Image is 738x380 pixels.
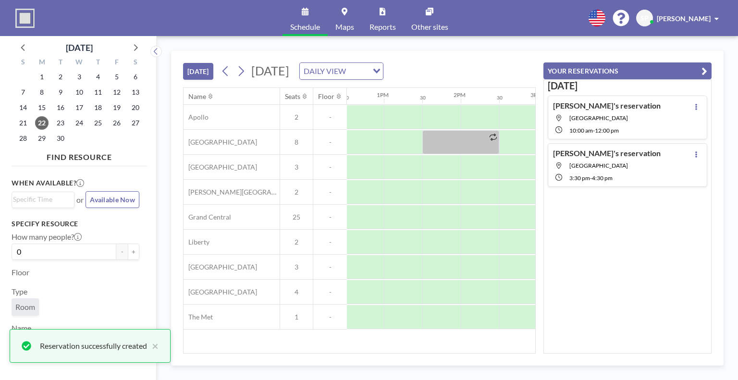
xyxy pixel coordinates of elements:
span: Grand Central [184,213,231,221]
label: Type [12,287,27,296]
div: S [126,57,145,69]
span: 3:30 PM [569,174,590,182]
div: 2PM [454,91,466,98]
div: Search for option [300,63,383,79]
span: or [76,195,84,205]
span: 12:00 PM [595,127,619,134]
span: - [593,127,595,134]
div: Reservation successfully created [40,340,147,352]
span: Friday, September 5, 2025 [110,70,123,84]
button: - [116,244,128,260]
span: Sunday, September 14, 2025 [16,101,30,114]
span: Monday, September 8, 2025 [35,86,49,99]
button: YOUR RESERVATIONS [543,62,712,79]
span: Wednesday, September 3, 2025 [73,70,86,84]
span: SP [640,14,649,23]
div: F [107,57,126,69]
span: Apollo [184,113,209,122]
span: Sunday, September 28, 2025 [16,132,30,145]
span: Tuesday, September 2, 2025 [54,70,67,84]
div: Seats [285,92,300,101]
button: close [147,340,159,352]
span: Thursday, September 4, 2025 [91,70,105,84]
span: Saturday, September 20, 2025 [129,101,142,114]
span: Friday, September 19, 2025 [110,101,123,114]
span: Tuesday, September 30, 2025 [54,132,67,145]
div: [DATE] [66,41,93,54]
span: [GEOGRAPHIC_DATA] [184,138,257,147]
span: 2 [280,188,313,196]
button: Available Now [86,191,139,208]
span: Monday, September 15, 2025 [35,101,49,114]
span: Available Now [90,196,135,204]
span: Room [15,302,35,312]
div: T [88,57,107,69]
span: Monday, September 29, 2025 [35,132,49,145]
div: T [51,57,70,69]
span: Thursday, September 11, 2025 [91,86,105,99]
div: 3PM [530,91,542,98]
span: Friday, September 26, 2025 [110,116,123,130]
h4: FIND RESOURCE [12,148,147,162]
span: Friday, September 12, 2025 [110,86,123,99]
span: - [313,313,347,321]
h4: [PERSON_NAME]'s reservation [553,101,661,110]
span: Wednesday, September 10, 2025 [73,86,86,99]
h3: [DATE] [548,80,707,92]
div: 30 [497,95,503,101]
div: 30 [420,95,426,101]
span: - [313,163,347,172]
span: DAILY VIEW [302,65,348,77]
label: Floor [12,268,29,277]
span: Saturday, September 27, 2025 [129,116,142,130]
label: Name [12,323,31,333]
span: 10:00 AM [569,127,593,134]
span: - [313,188,347,196]
span: Liberty [184,238,209,246]
span: Sunday, September 7, 2025 [16,86,30,99]
span: - [313,213,347,221]
span: Wednesday, September 17, 2025 [73,101,86,114]
span: Schedule [290,23,320,31]
span: Monday, September 1, 2025 [35,70,49,84]
span: The Met [184,313,213,321]
span: - [313,288,347,296]
span: Thursday, September 25, 2025 [91,116,105,130]
span: [GEOGRAPHIC_DATA] [184,163,257,172]
span: - [313,113,347,122]
div: Name [188,92,206,101]
div: M [33,57,51,69]
button: + [128,244,139,260]
span: Penn Station [569,162,628,169]
span: 4:30 PM [592,174,613,182]
span: [GEOGRAPHIC_DATA] [184,263,257,271]
span: [DATE] [251,63,289,78]
div: W [70,57,89,69]
span: [PERSON_NAME] [657,14,711,23]
span: 1 [280,313,313,321]
span: 4 [280,288,313,296]
span: - [590,174,592,182]
span: Penn Station [569,114,628,122]
span: - [313,138,347,147]
label: How many people? [12,232,82,242]
input: Search for option [13,194,69,205]
span: Other sites [411,23,448,31]
span: [PERSON_NAME][GEOGRAPHIC_DATA] [184,188,280,196]
span: 3 [280,263,313,271]
span: Tuesday, September 16, 2025 [54,101,67,114]
span: - [313,238,347,246]
span: [GEOGRAPHIC_DATA] [184,288,257,296]
img: organization-logo [15,9,35,28]
button: [DATE] [183,63,213,80]
span: Tuesday, September 9, 2025 [54,86,67,99]
div: Search for option [12,192,74,207]
span: Maps [335,23,354,31]
h4: [PERSON_NAME]'s reservation [553,148,661,158]
div: Floor [318,92,334,101]
span: Reports [369,23,396,31]
span: Saturday, September 6, 2025 [129,70,142,84]
span: Thursday, September 18, 2025 [91,101,105,114]
div: S [14,57,33,69]
input: Search for option [349,65,367,77]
